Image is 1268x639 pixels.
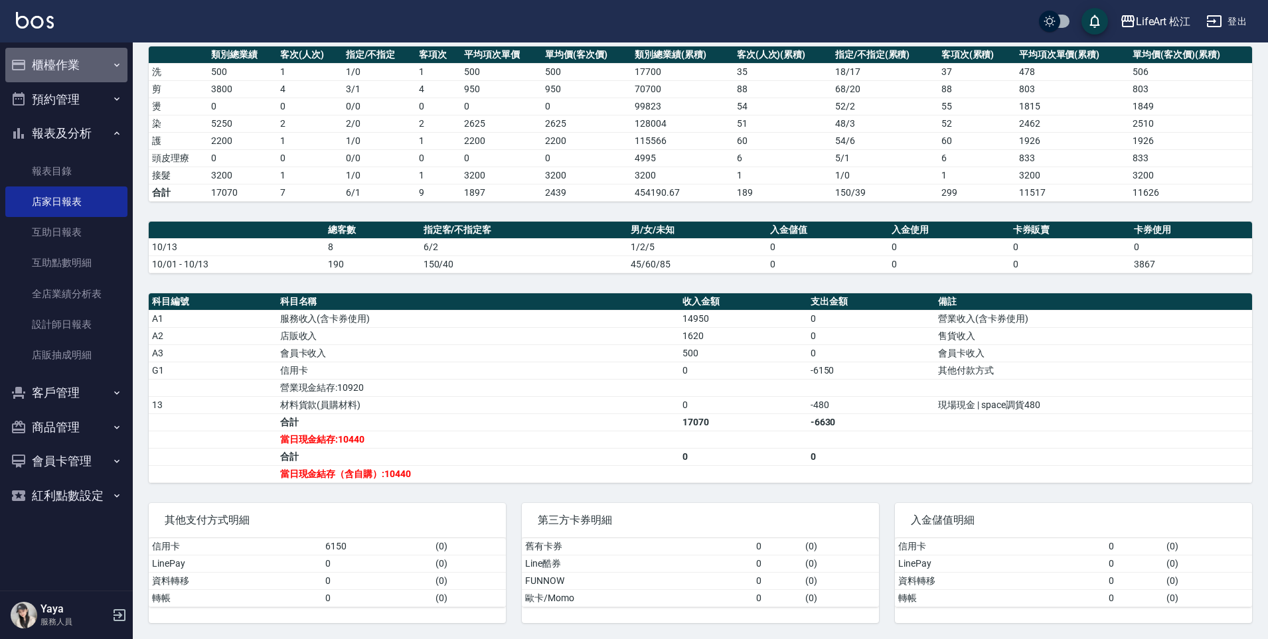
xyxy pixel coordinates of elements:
td: 2200 [461,132,542,149]
span: 第三方卡券明細 [538,514,863,527]
td: 68 / 20 [832,80,938,98]
th: 指定/不指定 [343,46,416,64]
table: a dense table [149,293,1252,483]
td: 17700 [631,63,733,80]
td: 接髮 [149,167,208,184]
td: ( 0 ) [802,538,879,555]
td: 1 [416,63,461,80]
td: 14950 [679,310,807,327]
td: -6630 [807,413,935,431]
td: 1897 [461,184,542,201]
td: 1 [277,63,343,80]
td: 3200 [1129,167,1252,184]
th: 單均價(客次價) [542,46,631,64]
td: ( 0 ) [432,572,506,589]
td: 1 [734,167,832,184]
td: A1 [149,310,277,327]
td: 4 [277,80,343,98]
td: 51 [734,115,832,132]
td: 10/13 [149,238,325,255]
td: 88 [734,80,832,98]
td: 1/2/5 [627,238,767,255]
td: 55 [938,98,1016,115]
td: 1 [416,167,461,184]
td: 0 [888,255,1010,273]
td: 3200 [542,167,631,184]
td: 3200 [461,167,542,184]
td: 1 [416,132,461,149]
td: 60 [938,132,1016,149]
td: 洗 [149,63,208,80]
table: a dense table [522,538,879,607]
td: 0 [416,98,461,115]
td: 1926 [1016,132,1130,149]
td: 0 [542,149,631,167]
th: 客項次(累積) [938,46,1016,64]
td: 合計 [277,413,679,431]
td: 營業現金結存:10920 [277,379,679,396]
td: 2200 [542,132,631,149]
td: 500 [461,63,542,80]
th: 備註 [935,293,1252,311]
button: 登出 [1201,9,1252,34]
td: 0 [461,149,542,167]
td: 會員卡收入 [935,344,1252,362]
td: A3 [149,344,277,362]
td: 2625 [461,115,542,132]
td: 信用卡 [277,362,679,379]
td: 0 [1131,238,1252,255]
th: 收入金額 [679,293,807,311]
td: 3200 [631,167,733,184]
td: 2 / 0 [343,115,416,132]
button: 紅利點數設定 [5,478,127,513]
button: 商品管理 [5,410,127,445]
td: 54 / 6 [832,132,938,149]
td: 2 [416,115,461,132]
th: 指定客/不指定客 [420,222,628,239]
a: 互助點數明細 [5,248,127,278]
th: 類別總業績 [208,46,277,64]
td: 0 [542,98,631,115]
td: 0 [1105,555,1163,572]
th: 類別總業績(累積) [631,46,733,64]
td: 0 [807,344,935,362]
td: 35 [734,63,832,80]
td: 當日現金結存（含自購）:10440 [277,465,679,482]
td: 0 [753,555,803,572]
td: 1 / 0 [832,167,938,184]
td: 5250 [208,115,277,132]
td: ( 0 ) [1163,538,1252,555]
th: 指定/不指定(累積) [832,46,938,64]
button: 預約管理 [5,82,127,117]
a: 設計師日報表 [5,309,127,340]
a: 報表目錄 [5,156,127,186]
td: 454190.67 [631,184,733,201]
td: 2625 [542,115,631,132]
td: 1926 [1129,132,1252,149]
td: 資料轉移 [895,572,1105,589]
td: 115566 [631,132,733,149]
table: a dense table [895,538,1252,607]
td: 833 [1129,149,1252,167]
td: 轉帳 [895,589,1105,606]
td: 1 / 0 [343,63,416,80]
td: 0 [807,310,935,327]
td: 7 [277,184,343,201]
td: 1815 [1016,98,1130,115]
td: 803 [1016,80,1130,98]
td: ( 0 ) [1163,572,1252,589]
a: 店家日報表 [5,186,127,217]
td: FUNNOW [522,572,753,589]
td: 60 [734,132,832,149]
button: LifeArt 松江 [1115,8,1196,35]
td: 70700 [631,80,733,98]
td: LinePay [895,555,1105,572]
td: 3200 [208,167,277,184]
td: 2200 [208,132,277,149]
img: Logo [16,12,54,29]
td: 478 [1016,63,1130,80]
td: 0 / 0 [343,149,416,167]
td: 2439 [542,184,631,201]
td: ( 0 ) [802,589,879,606]
td: 10/01 - 10/13 [149,255,325,273]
